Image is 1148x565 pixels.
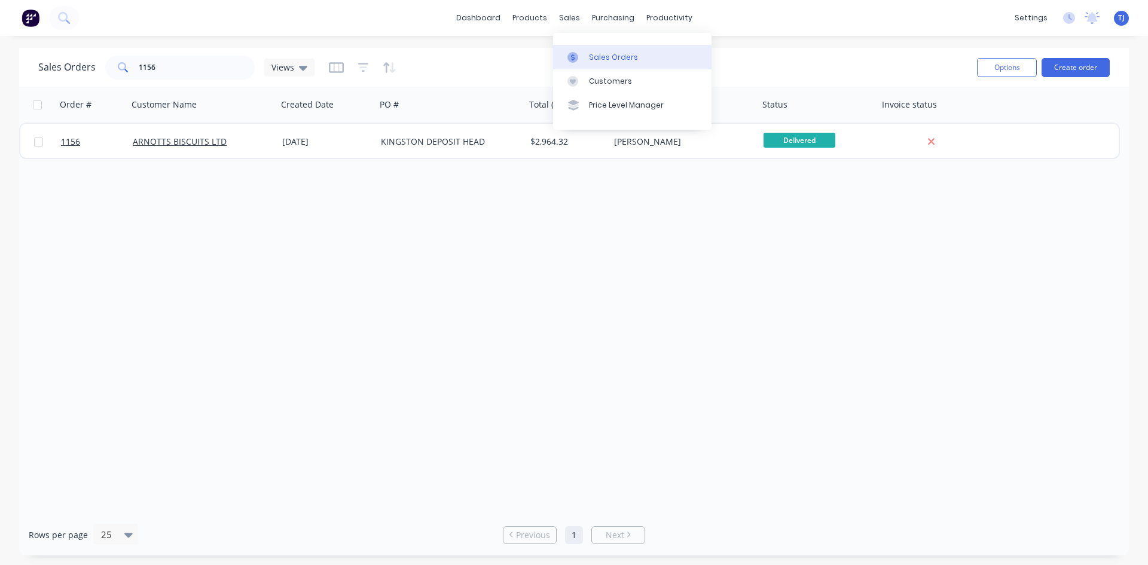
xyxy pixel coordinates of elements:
div: [DATE] [282,136,371,148]
div: sales [553,9,586,27]
input: Search... [139,56,255,80]
a: Customers [553,69,712,93]
div: productivity [640,9,698,27]
div: Price Level Manager [589,100,664,111]
a: Sales Orders [553,45,712,69]
div: Customer Name [132,99,197,111]
div: Status [762,99,787,111]
span: Delivered [764,133,835,148]
a: ARNOTTS BISCUITS LTD [133,136,227,147]
span: TJ [1118,13,1125,23]
div: Order # [60,99,91,111]
a: dashboard [450,9,506,27]
a: Page 1 is your current page [565,526,583,544]
div: Total ($) [529,99,561,111]
div: settings [1009,9,1054,27]
button: Create order [1042,58,1110,77]
span: Rows per page [29,529,88,541]
button: Options [977,58,1037,77]
div: products [506,9,553,27]
div: [PERSON_NAME] [614,136,747,148]
div: Customers [589,76,632,87]
span: 1156 [61,136,80,148]
div: $2,964.32 [530,136,601,148]
a: Price Level Manager [553,93,712,117]
img: Factory [22,9,39,27]
div: Invoice status [882,99,937,111]
a: Previous page [503,529,556,541]
div: Created Date [281,99,334,111]
h1: Sales Orders [38,62,96,73]
span: Views [271,61,294,74]
div: Sales Orders [589,52,638,63]
div: KINGSTON DEPOSIT HEAD [381,136,514,148]
span: Previous [516,529,550,541]
div: PO # [380,99,399,111]
ul: Pagination [498,526,650,544]
a: Next page [592,529,645,541]
div: purchasing [586,9,640,27]
span: Next [606,529,624,541]
a: 1156 [61,124,133,160]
